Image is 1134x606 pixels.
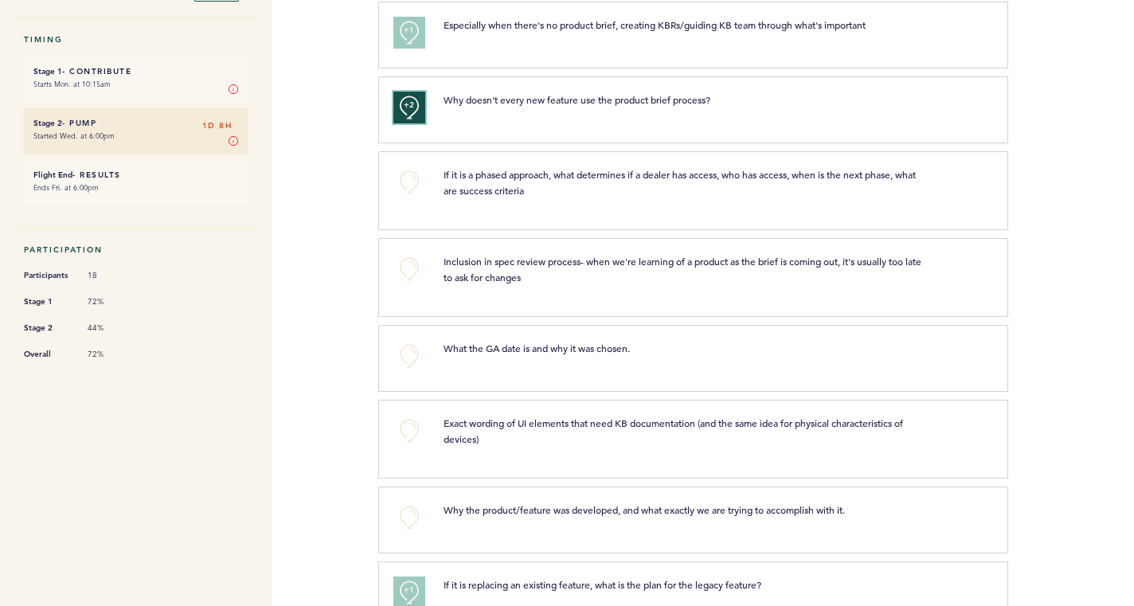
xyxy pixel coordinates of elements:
small: Stage 1 [33,66,62,76]
span: +1 [404,582,415,598]
h5: Timing [24,34,248,45]
small: Stage 2 [33,118,62,128]
span: +1 [404,22,415,38]
span: If it is replacing an existing feature, what is the plan for the legacy feature? [444,578,761,591]
span: 18 [88,270,135,281]
span: Overall [24,346,72,362]
span: Stage 2 [24,320,72,336]
span: 44% [88,323,135,334]
span: What the GA date is and why it was chosen. [444,342,630,354]
span: Why doesn't every new feature use the product brief process? [444,93,710,106]
span: +2 [404,97,415,113]
button: +1 [393,17,425,49]
span: 1D 8H [202,118,233,134]
small: Flight End [33,170,72,180]
h6: - Contribute [33,66,238,76]
span: Especially when there's no product brief, creating KBRs/guiding KB team through what's important [444,18,866,31]
time: Ends Fri. at 6:00pm [33,182,99,193]
h6: - Pump [33,118,238,128]
span: 72% [88,296,135,307]
span: Stage 1 [24,294,72,310]
span: If it is a phased approach, what determines if a dealer has access, who has access, when is the n... [444,168,918,197]
time: Starts Mon. at 10:15am [33,79,111,89]
span: Inclusion in spec review process- when we're learning of a product as the brief is coming out, it... [444,255,924,283]
span: 72% [88,349,135,360]
time: Started Wed. at 6:00pm [33,131,115,141]
span: Why the product/feature was developed, and what exactly we are trying to accomplish with it. [444,503,845,516]
h5: Participation [24,244,248,255]
h6: - Results [33,170,238,180]
span: Exact wording of UI elements that need KB documentation (and the same idea for physical character... [444,416,905,445]
button: +2 [393,92,425,123]
span: Participants [24,268,72,283]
